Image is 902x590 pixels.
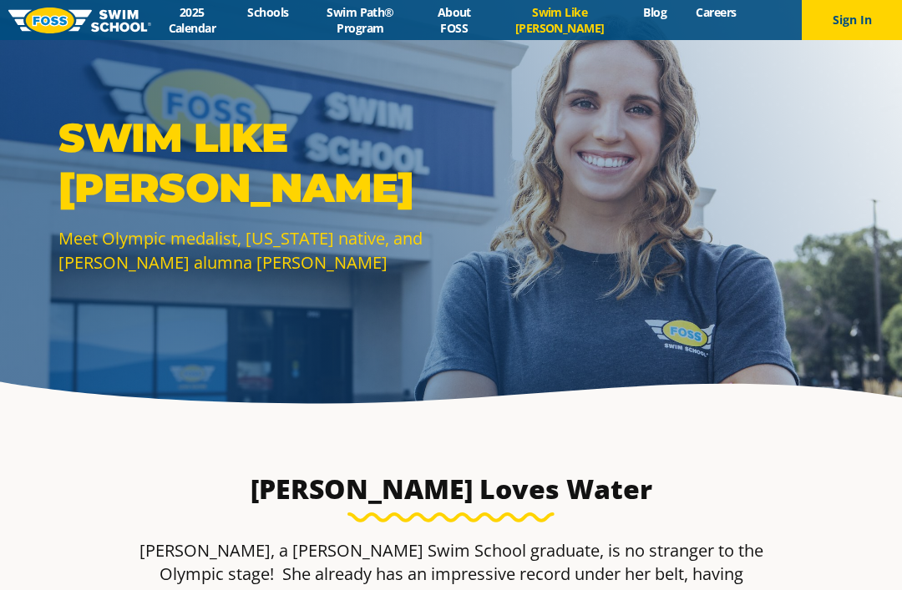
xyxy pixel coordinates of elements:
a: 2025 Calendar [151,4,233,36]
a: About FOSS [418,4,490,36]
a: Careers [682,4,751,20]
a: Schools [233,4,303,20]
p: Meet Olympic medalist, [US_STATE] native, and [PERSON_NAME] alumna [PERSON_NAME] [58,226,443,275]
a: Swim Like [PERSON_NAME] [490,4,629,36]
a: Blog [629,4,682,20]
a: Swim Path® Program [303,4,418,36]
img: FOSS Swim School Logo [8,8,151,33]
h3: [PERSON_NAME] Loves Water [224,472,678,506]
p: SWIM LIKE [PERSON_NAME] [58,113,443,213]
